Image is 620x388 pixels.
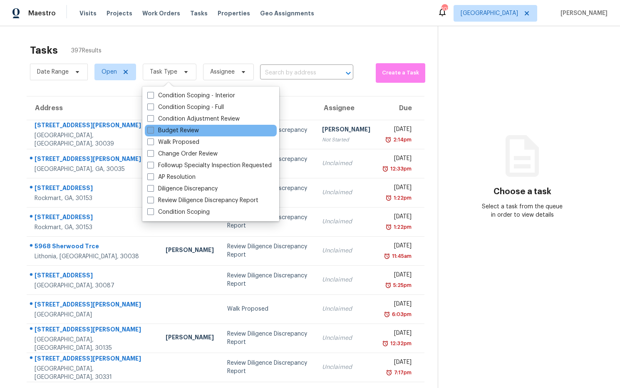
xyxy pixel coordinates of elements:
img: Overdue Alarm Icon [384,310,390,319]
div: [GEOGRAPHIC_DATA], [GEOGRAPHIC_DATA], 30135 [35,336,152,352]
div: Review Diligence Discrepancy Report [227,213,309,230]
div: 1:22pm [392,194,412,202]
label: Change Order Review [147,150,218,158]
label: AP Resolution [147,173,196,181]
div: [PERSON_NAME] [166,246,214,256]
th: Due [377,96,424,120]
div: [GEOGRAPHIC_DATA], [GEOGRAPHIC_DATA], 30331 [35,365,152,381]
div: [STREET_ADDRESS] [35,184,152,194]
div: [DATE] [384,358,412,368]
span: Open [102,68,117,76]
div: [PERSON_NAME] [322,125,370,136]
div: [GEOGRAPHIC_DATA], [GEOGRAPHIC_DATA], 30039 [35,131,152,148]
div: [STREET_ADDRESS][PERSON_NAME] [35,121,152,131]
div: [STREET_ADDRESS][PERSON_NAME] [35,354,152,365]
span: Tasks [190,10,208,16]
div: [PERSON_NAME] [166,333,214,344]
div: [DATE] [384,183,412,194]
label: Followup Specialty Inspection Requested [147,161,272,170]
div: 5968 Sherwood Trce [35,242,152,252]
button: Create a Task [376,63,425,83]
div: [DATE] [384,213,412,223]
img: Overdue Alarm Icon [385,223,392,231]
span: Date Range [37,68,69,76]
div: Unclaimed [322,159,370,168]
img: Overdue Alarm Icon [382,165,389,173]
div: Unclaimed [322,334,370,342]
div: 12:33pm [389,165,412,173]
img: Overdue Alarm Icon [385,281,392,289]
div: Unclaimed [322,247,370,255]
h3: Choose a task [494,188,551,196]
div: [DATE] [384,329,412,339]
div: Lithonia, [GEOGRAPHIC_DATA], 30038 [35,252,152,261]
div: Review Diligence Discrepancy Report [227,242,309,259]
span: 397 Results [71,47,102,55]
div: Not Started [322,136,370,144]
div: [DATE] [384,271,412,281]
div: [DATE] [384,300,412,310]
div: 1:22pm [392,223,412,231]
div: [DATE] [384,242,412,252]
label: Condition Scoping - Interior [147,91,235,100]
span: Maestro [28,9,56,17]
div: 12:32pm [389,339,412,348]
div: [STREET_ADDRESS][PERSON_NAME] [35,300,152,311]
span: Create a Task [380,68,421,78]
div: 6:03pm [390,310,412,319]
h2: Tasks [30,46,58,54]
th: Assignee [315,96,377,120]
img: Overdue Alarm Icon [384,252,390,260]
label: Walk Proposed [147,138,199,146]
div: [STREET_ADDRESS] [35,271,152,282]
th: Address [27,96,159,120]
div: Rockmart, GA, 30153 [35,223,152,232]
div: 107 [441,5,447,13]
div: Unclaimed [322,217,370,226]
span: [PERSON_NAME] [557,9,608,17]
div: Rockmart, GA, 30153 [35,194,152,203]
div: Unclaimed [322,305,370,313]
span: Properties [218,9,250,17]
label: Budget Review [147,126,199,135]
span: Work Orders [142,9,180,17]
div: [GEOGRAPHIC_DATA], GA, 30035 [35,165,152,173]
label: Condition Scoping - Full [147,103,224,111]
span: [GEOGRAPHIC_DATA] [461,9,518,17]
div: 7:17pm [392,368,412,377]
img: Overdue Alarm Icon [385,136,392,144]
label: Diligence Discrepancy [147,185,218,193]
div: [DATE] [384,125,412,136]
div: Unclaimed [322,363,370,371]
div: [STREET_ADDRESS][PERSON_NAME] [35,155,152,165]
div: Unclaimed [322,188,370,197]
input: Search by address [260,67,330,79]
span: Task Type [150,68,177,76]
div: 11:45am [390,252,412,260]
div: Review Diligence Discrepancy Report [227,359,309,376]
img: Overdue Alarm Icon [386,368,392,377]
label: Review Diligence Discrepancy Report [147,196,258,205]
span: Geo Assignments [260,9,314,17]
div: Unclaimed [322,276,370,284]
span: Assignee [210,68,235,76]
div: Walk Proposed [227,305,309,313]
div: [STREET_ADDRESS][PERSON_NAME] [35,325,152,336]
div: [STREET_ADDRESS] [35,213,152,223]
span: Projects [107,9,132,17]
div: [GEOGRAPHIC_DATA], 30087 [35,282,152,290]
div: 5:25pm [392,281,412,289]
div: [GEOGRAPHIC_DATA] [35,311,152,319]
label: Condition Adjustment Review [147,115,240,123]
label: Condition Scoping [147,208,210,216]
span: Visits [79,9,97,17]
button: Open [342,67,354,79]
div: 2:14pm [392,136,412,144]
img: Overdue Alarm Icon [385,194,392,202]
img: Overdue Alarm Icon [382,339,389,348]
div: Review Diligence Discrepancy Report [227,272,309,288]
div: Review Diligence Discrepancy Report [227,330,309,346]
div: Select a task from the queue in order to view details [480,203,565,219]
div: [DATE] [384,154,412,165]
